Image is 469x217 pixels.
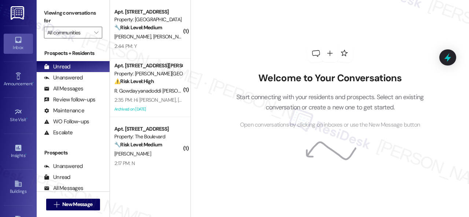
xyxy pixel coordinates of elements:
span: R. Gowdayyanadoddi [PERSON_NAME] [114,87,201,94]
div: 2:17 PM: N [114,160,135,167]
span: Open conversations by clicking on inboxes or use the New Message button [240,120,420,130]
strong: 🔧 Risk Level: Medium [114,141,162,148]
span: [PERSON_NAME] [153,33,190,40]
div: Property: The Boulevard [114,133,182,141]
a: Insights • [4,142,33,161]
div: Property: [PERSON_NAME][GEOGRAPHIC_DATA] [114,70,182,78]
span: • [33,80,34,85]
div: All Messages [44,85,83,93]
a: Inbox [4,34,33,53]
div: WO Follow-ups [44,118,89,126]
div: Apt. [STREET_ADDRESS] [114,8,182,16]
div: Apt. [STREET_ADDRESS][PERSON_NAME] [114,62,182,70]
span: • [25,152,26,157]
div: Prospects [37,149,110,157]
div: Review follow-ups [44,96,95,104]
div: Unanswered [44,74,83,82]
strong: ⚠️ Risk Level: High [114,78,154,85]
i:  [94,30,98,35]
i:  [54,202,59,207]
div: Maintenance [44,107,84,115]
span: [PERSON_NAME] [114,33,153,40]
a: Buildings [4,177,33,197]
div: All Messages [44,184,83,192]
div: Escalate [44,129,73,136]
strong: 🔧 Risk Level: Medium [114,24,162,31]
div: 2:44 PM: Y [114,43,137,49]
a: Site Visit • [4,106,33,126]
span: New Message [62,201,92,208]
div: Unread [44,63,70,71]
div: Archived on [DATE] [114,105,183,114]
button: New Message [46,199,100,210]
input: All communities [47,27,91,38]
div: Property: [GEOGRAPHIC_DATA] [114,16,182,23]
p: Start connecting with your residents and prospects. Select an existing conversation or create a n... [225,92,435,113]
label: Viewing conversations for [44,7,102,27]
div: Apt. [STREET_ADDRESS] [114,125,182,133]
div: Prospects + Residents [37,49,110,57]
img: ResiDesk Logo [11,6,26,20]
h2: Welcome to Your Conversations [225,72,435,84]
div: Unread [44,173,70,181]
span: • [26,116,27,121]
span: [PERSON_NAME] [114,150,151,157]
div: Unanswered [44,162,83,170]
